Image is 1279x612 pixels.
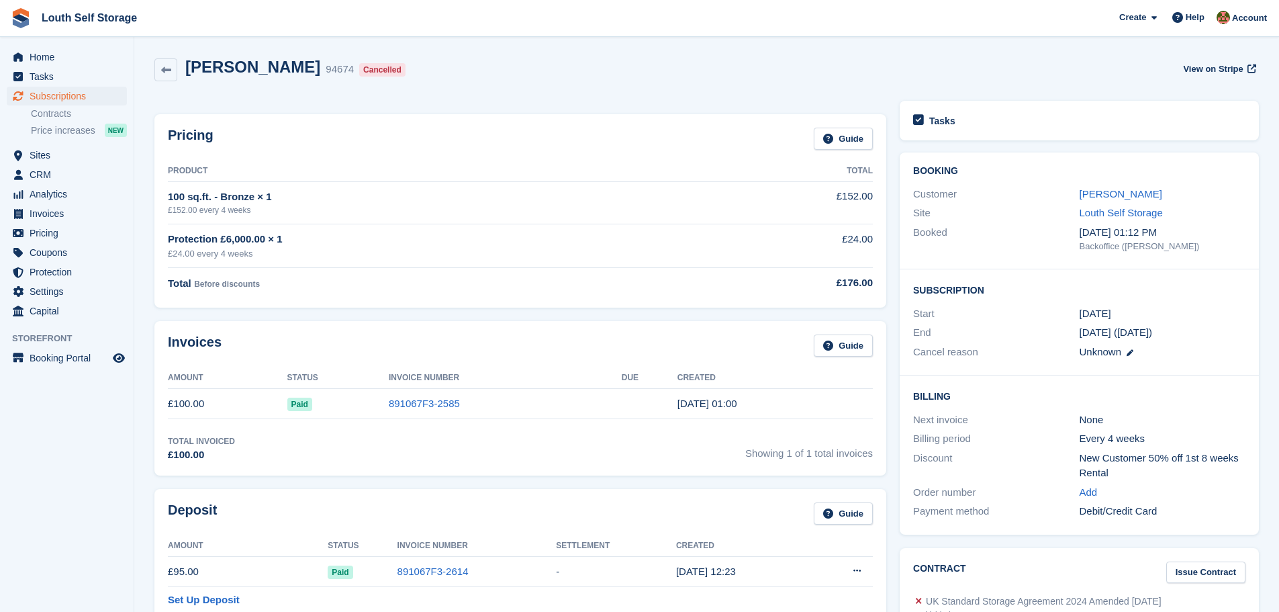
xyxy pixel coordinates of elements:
span: Capital [30,302,110,320]
span: Coupons [30,243,110,262]
a: Louth Self Storage [1080,207,1163,218]
span: Create [1119,11,1146,24]
div: £100.00 [168,447,235,463]
div: End [913,325,1079,341]
td: £95.00 [168,557,328,587]
a: menu [7,146,127,165]
td: £152.00 [703,181,873,224]
span: Account [1232,11,1267,25]
div: £176.00 [703,275,873,291]
h2: Invoices [168,335,222,357]
h2: [PERSON_NAME] [185,58,320,76]
span: Before discounts [194,279,260,289]
td: - [556,557,676,587]
div: Billing period [913,431,1079,447]
span: [DATE] ([DATE]) [1080,326,1153,338]
div: Debit/Credit Card [1080,504,1245,519]
a: Guide [814,502,873,525]
a: Price increases NEW [31,123,127,138]
div: Start [913,306,1079,322]
div: None [1080,412,1245,428]
a: Guide [814,335,873,357]
h2: Booking [913,166,1245,177]
a: [PERSON_NAME] [1080,188,1162,200]
th: Status [328,535,397,557]
a: menu [7,204,127,223]
a: menu [7,302,127,320]
a: 891067F3-2614 [397,566,469,577]
h2: Deposit [168,502,217,525]
th: Total [703,161,873,182]
a: Add [1080,485,1098,500]
h2: Tasks [929,115,955,127]
div: £152.00 every 4 weeks [168,204,703,216]
th: Amount [168,535,328,557]
span: Tasks [30,67,110,86]
span: View on Stripe [1183,62,1243,76]
div: Cancel reason [913,345,1079,360]
span: Showing 1 of 1 total invoices [745,435,873,463]
th: Settlement [556,535,676,557]
th: Invoice Number [389,367,622,389]
div: Every 4 weeks [1080,431,1245,447]
span: Sites [30,146,110,165]
a: menu [7,87,127,105]
h2: Billing [913,389,1245,402]
span: Protection [30,263,110,281]
div: UK Standard Storage Agreement 2024 Amended [DATE] [926,595,1162,609]
div: Total Invoiced [168,435,235,447]
th: Created [676,535,810,557]
div: Booked [913,225,1079,253]
div: Backoffice ([PERSON_NAME]) [1080,240,1245,253]
a: Set Up Deposit [168,593,240,608]
th: Due [622,367,677,389]
td: £100.00 [168,389,287,419]
time: 2025-07-15 11:23:50 UTC [676,566,736,577]
a: 891067F3-2585 [389,398,460,409]
td: £24.00 [703,224,873,268]
span: Total [168,277,191,289]
a: menu [7,349,127,367]
a: View on Stripe [1178,58,1259,80]
a: menu [7,243,127,262]
div: Discount [913,451,1079,481]
div: Customer [913,187,1079,202]
img: Andy Smith [1217,11,1230,24]
div: Next invoice [913,412,1079,428]
span: Subscriptions [30,87,110,105]
div: NEW [105,124,127,137]
span: Analytics [30,185,110,204]
div: 94674 [326,62,354,77]
span: Help [1186,11,1204,24]
div: £24.00 every 4 weeks [168,247,703,261]
h2: Pricing [168,128,214,150]
a: menu [7,224,127,243]
div: New Customer 50% off 1st 8 weeks Rental [1080,451,1245,481]
span: Booking Portal [30,349,110,367]
a: menu [7,48,127,67]
div: Protection £6,000.00 × 1 [168,232,703,247]
span: Unknown [1080,346,1122,357]
time: 2025-07-11 00:00:00 UTC [1080,306,1111,322]
a: menu [7,282,127,301]
a: Louth Self Storage [36,7,142,29]
span: Pricing [30,224,110,243]
img: stora-icon-8386f47178a22dfd0bd8f6a31ec36ba5ce8667c1dd55bd0f319d3a0aa187defe.svg [11,8,31,28]
span: Settings [30,282,110,301]
a: Contracts [31,107,127,120]
time: 2025-07-11 00:00:21 UTC [677,398,737,409]
span: Paid [287,398,312,411]
a: Issue Contract [1166,562,1245,584]
a: Preview store [111,350,127,366]
a: menu [7,185,127,204]
th: Status [287,367,389,389]
a: menu [7,165,127,184]
span: Invoices [30,204,110,223]
span: Storefront [12,332,134,345]
a: menu [7,67,127,86]
div: 100 sq.ft. - Bronze × 1 [168,189,703,205]
th: Created [677,367,873,389]
div: Site [913,206,1079,221]
th: Amount [168,367,287,389]
span: Price increases [31,124,95,137]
